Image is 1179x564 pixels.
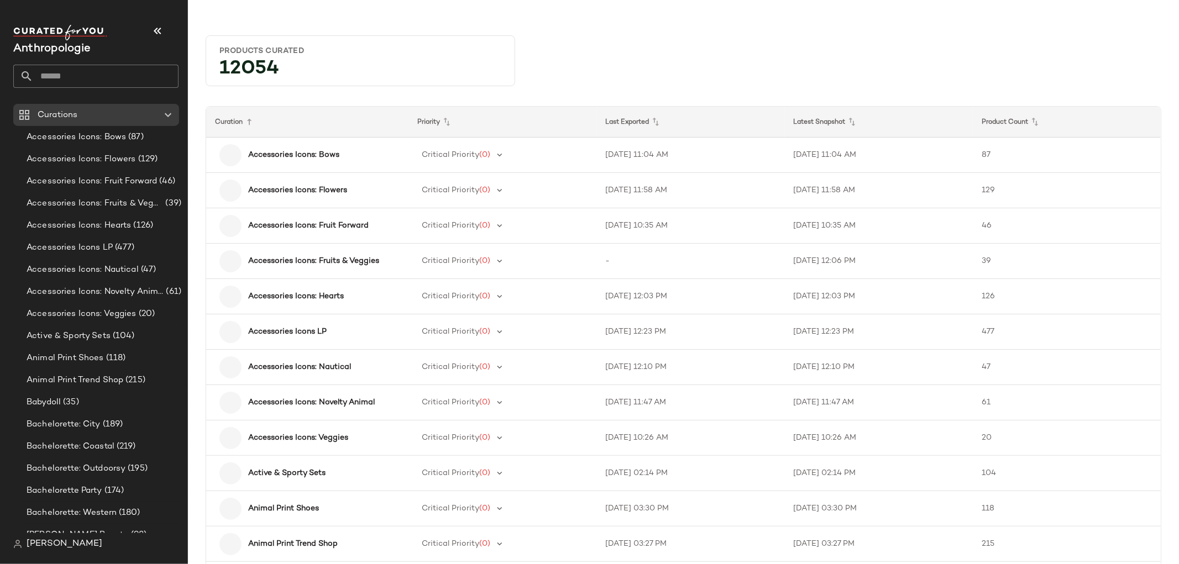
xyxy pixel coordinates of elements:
[248,185,347,196] b: Accessories Icons: Flowers
[422,186,479,194] span: Critical Priority
[597,138,785,173] td: [DATE] 11:04 AM
[248,326,327,338] b: Accessories Icons LP
[61,396,79,409] span: (35)
[479,186,490,194] span: (0)
[422,257,479,265] span: Critical Priority
[973,456,1161,491] td: 104
[479,363,490,371] span: (0)
[973,208,1161,244] td: 46
[785,491,973,526] td: [DATE] 03:30 PM
[27,330,111,342] span: Active & Sporty Sets
[422,292,479,301] span: Critical Priority
[973,138,1161,173] td: 87
[597,244,785,279] td: -
[137,308,155,320] span: (20)
[597,456,785,491] td: [DATE] 02:14 PM
[113,241,135,254] span: (477)
[27,507,117,519] span: Bachelorette: Western
[164,286,181,298] span: (61)
[479,328,490,336] span: (0)
[101,418,123,431] span: (189)
[13,25,107,40] img: cfy_white_logo.C9jOOHJF.svg
[785,279,973,314] td: [DATE] 12:03 PM
[248,361,351,373] b: Accessories Icons: Nautical
[408,107,596,138] th: Priority
[132,219,154,232] span: (126)
[973,526,1161,562] td: 215
[479,292,490,301] span: (0)
[27,263,139,276] span: Accessories Icons: Nautical
[111,330,135,342] span: (104)
[136,153,158,166] span: (129)
[597,491,785,526] td: [DATE] 03:30 PM
[248,291,344,302] b: Accessories Icons: Hearts
[139,263,156,276] span: (47)
[597,420,785,456] td: [DATE] 10:26 AM
[126,131,144,144] span: (87)
[597,385,785,420] td: [DATE] 11:47 AM
[785,314,973,350] td: [DATE] 12:23 PM
[158,175,176,188] span: (46)
[27,462,125,475] span: Bachelorette: Outdoorsy
[117,507,140,519] span: (180)
[102,484,124,497] span: (174)
[27,529,129,541] span: [PERSON_NAME] Beauty
[27,241,113,254] span: Accessories Icons LP
[422,328,479,336] span: Critical Priority
[248,503,319,514] b: Animal Print Shoes
[973,420,1161,456] td: 20
[785,526,973,562] td: [DATE] 03:27 PM
[973,107,1161,138] th: Product Count
[973,350,1161,385] td: 47
[38,109,77,122] span: Curations
[114,440,136,453] span: (219)
[248,467,326,479] b: Active & Sporty Sets
[422,398,479,407] span: Critical Priority
[973,173,1161,208] td: 129
[973,385,1161,420] td: 61
[479,504,490,513] span: (0)
[597,526,785,562] td: [DATE] 03:27 PM
[479,434,490,442] span: (0)
[422,540,479,548] span: Critical Priority
[27,537,102,551] span: [PERSON_NAME]
[129,529,147,541] span: (98)
[104,352,126,365] span: (118)
[422,151,479,159] span: Critical Priority
[248,149,339,161] b: Accessories Icons: Bows
[973,314,1161,350] td: 477
[123,374,145,387] span: (215)
[27,484,102,497] span: Bachelorette Party
[27,286,164,298] span: Accessories Icons: Novelty Animal
[27,418,101,431] span: Bachelorette: City
[248,397,375,408] b: Accessories Icons: Novelty Animal
[27,440,114,453] span: Bachelorette: Coastal
[785,385,973,420] td: [DATE] 11:47 AM
[479,469,490,477] span: (0)
[785,420,973,456] td: [DATE] 10:26 AM
[785,107,973,138] th: Latest Snapshot
[163,197,181,210] span: (39)
[248,538,338,550] b: Animal Print Trend Shop
[479,540,490,548] span: (0)
[785,350,973,385] td: [DATE] 12:10 PM
[27,175,158,188] span: Accessories Icons: Fruit Forward
[27,197,163,210] span: Accessories Icons: Fruits & Veggies
[597,350,785,385] td: [DATE] 12:10 PM
[211,61,510,81] div: 12054
[27,308,137,320] span: Accessories Icons: Veggies
[597,107,785,138] th: Last Exported
[973,279,1161,314] td: 126
[248,220,369,231] b: Accessories Icons: Fruit Forward
[597,279,785,314] td: [DATE] 12:03 PM
[785,244,973,279] td: [DATE] 12:06 PM
[27,131,126,144] span: Accessories Icons: Bows
[248,255,379,267] b: Accessories Icons: Fruits & Veggies
[248,432,348,444] b: Accessories Icons: Veggies
[422,363,479,371] span: Critical Priority
[422,434,479,442] span: Critical Priority
[27,374,123,387] span: Animal Print Trend Shop
[27,396,61,409] span: Babydoll
[479,257,490,265] span: (0)
[27,153,136,166] span: Accessories Icons: Flowers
